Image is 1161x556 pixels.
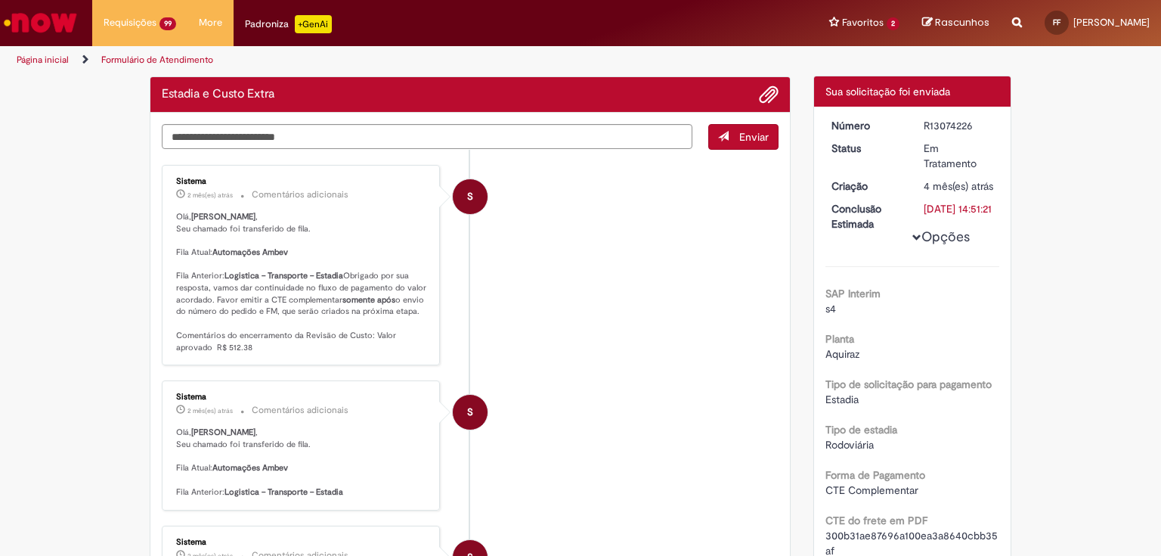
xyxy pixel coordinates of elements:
b: [PERSON_NAME] [191,211,255,222]
b: SAP Interim [825,287,881,300]
span: 99 [159,17,176,30]
b: Planta [825,332,854,346]
b: Tipo de estadia [825,423,897,436]
div: Padroniza [245,15,332,33]
time: 05/08/2025 08:46:27 [187,406,233,415]
div: Sistema [176,538,428,547]
span: 2 mês(es) atrás [187,191,233,200]
b: Forma de Pagamento [825,468,925,482]
div: System [453,395,488,430]
span: Enviar [739,130,769,144]
small: Comentários adicionais [252,404,348,417]
span: s4 [825,302,836,315]
span: Requisições [104,15,156,30]
span: S [467,179,473,215]
b: [PERSON_NAME] [191,427,255,438]
small: Comentários adicionais [252,188,348,201]
a: Página inicial [17,54,69,66]
span: FF [1053,17,1060,27]
b: Automações Ambev [212,462,288,474]
img: ServiceNow [2,8,79,38]
p: Olá, , Seu chamado foi transferido de fila. Fila Atual: Fila Anterior: Obrigado por sua resposta,... [176,211,428,353]
a: Formulário de Atendimento [101,54,213,66]
b: somente após [342,294,395,306]
b: Logistica – Transporte – Estadia [224,486,343,498]
span: Aquiraz [825,347,859,361]
div: System [453,179,488,214]
b: Tipo de solicitação para pagamento [825,377,992,391]
span: 2 [887,17,899,30]
div: 19/05/2025 10:51:17 [924,179,994,194]
span: Rascunhos [935,15,989,30]
a: Rascunhos [922,16,989,30]
p: Olá, , Seu chamado foi transferido de fila. Fila Atual: Fila Anterior: [176,427,428,498]
span: Favoritos [842,15,884,30]
div: [DATE] 14:51:21 [924,201,994,216]
dt: Número [820,118,913,133]
div: Sistema [176,393,428,402]
span: Rodoviária [825,438,874,452]
span: S [467,394,473,430]
div: R13074226 [924,118,994,133]
ul: Trilhas de página [11,46,763,74]
div: Sistema [176,177,428,186]
span: Estadia [825,393,859,406]
h2: Estadia e Custo Extra Histórico de tíquete [162,88,274,101]
time: 19/05/2025 10:51:17 [924,179,993,193]
dt: Criação [820,179,913,194]
p: +GenAi [295,15,332,33]
dt: Status [820,141,913,156]
span: Sua solicitação foi enviada [825,85,950,98]
span: 4 mês(es) atrás [924,179,993,193]
span: [PERSON_NAME] [1073,16,1150,29]
b: Automações Ambev [212,247,288,258]
span: More [199,15,222,30]
button: Adicionar anexos [759,85,779,104]
b: Logistica – Transporte – Estadia [224,270,343,281]
b: CTE do frete em PDF [825,514,927,527]
span: CTE Complementar [825,483,918,497]
time: 05/08/2025 08:46:27 [187,191,233,200]
dt: Conclusão Estimada [820,201,913,231]
textarea: Digite sua mensagem aqui... [162,124,692,150]
div: Em Tratamento [924,141,994,171]
button: Enviar [708,124,779,150]
span: 2 mês(es) atrás [187,406,233,415]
